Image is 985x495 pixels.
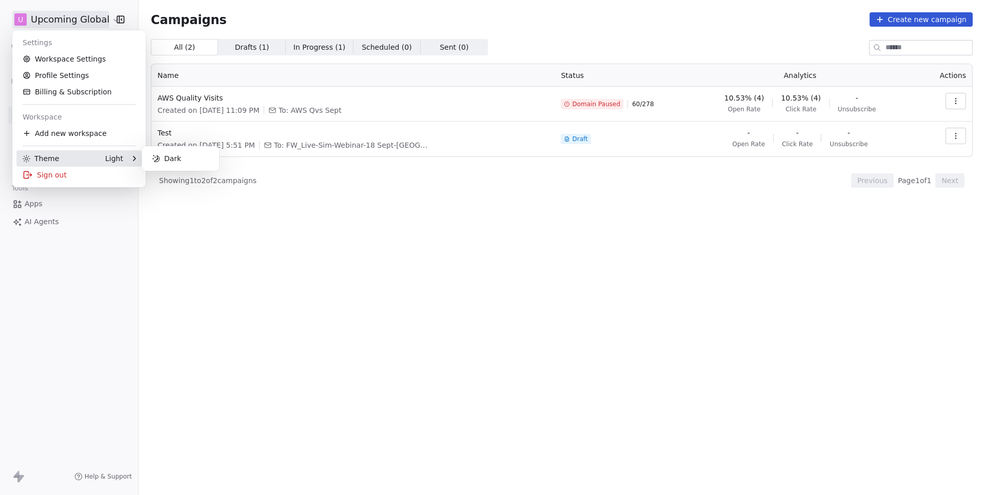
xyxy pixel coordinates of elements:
[105,153,123,164] div: Light
[16,51,142,67] a: Workspace Settings
[16,125,142,142] div: Add new workspace
[16,34,142,51] div: Settings
[16,67,142,84] a: Profile Settings
[23,153,59,164] div: Theme
[146,150,215,167] div: Dark
[16,167,142,183] div: Sign out
[16,109,142,125] div: Workspace
[16,84,142,100] a: Billing & Subscription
